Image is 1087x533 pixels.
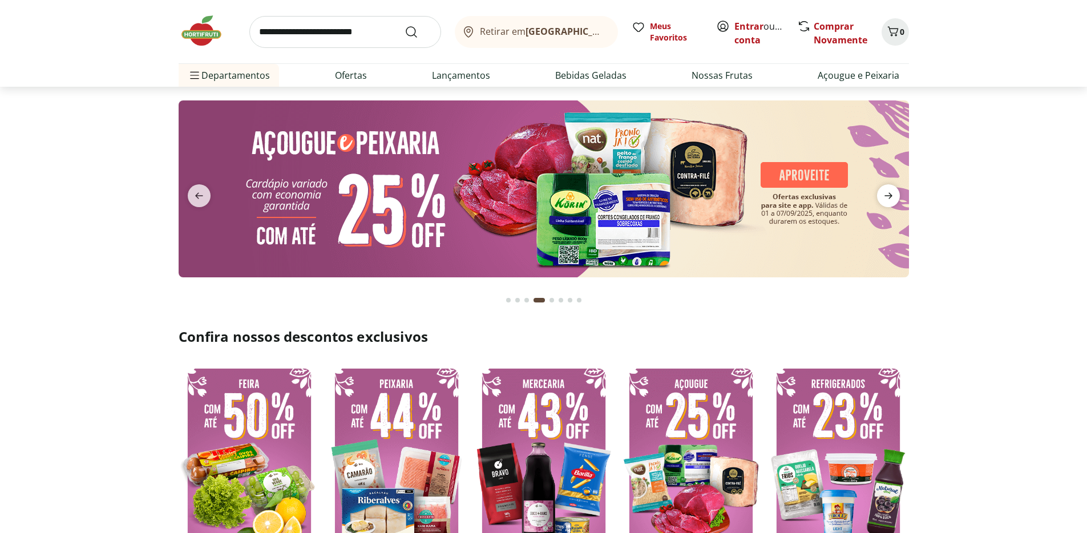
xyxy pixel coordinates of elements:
[504,286,513,314] button: Go to page 1 from fs-carousel
[556,286,565,314] button: Go to page 6 from fs-carousel
[868,184,909,207] button: next
[179,184,220,207] button: previous
[814,20,867,46] a: Comprar Novamente
[405,25,432,39] button: Submit Search
[179,14,236,48] img: Hortifruti
[179,328,909,346] h2: Confira nossos descontos exclusivos
[882,18,909,46] button: Carrinho
[692,68,753,82] a: Nossas Frutas
[547,286,556,314] button: Go to page 5 from fs-carousel
[513,286,522,314] button: Go to page 2 from fs-carousel
[188,62,201,89] button: Menu
[480,26,606,37] span: Retirar em
[734,19,785,47] span: ou
[249,16,441,48] input: search
[632,21,702,43] a: Meus Favoritos
[650,21,702,43] span: Meus Favoritos
[526,25,718,38] b: [GEOGRAPHIC_DATA]/[GEOGRAPHIC_DATA]
[575,286,584,314] button: Go to page 8 from fs-carousel
[734,20,797,46] a: Criar conta
[565,286,575,314] button: Go to page 7 from fs-carousel
[522,286,531,314] button: Go to page 3 from fs-carousel
[335,68,367,82] a: Ofertas
[555,68,627,82] a: Bebidas Geladas
[179,100,909,277] img: açougue
[432,68,490,82] a: Lançamentos
[818,68,899,82] a: Açougue e Peixaria
[455,16,618,48] button: Retirar em[GEOGRAPHIC_DATA]/[GEOGRAPHIC_DATA]
[188,62,270,89] span: Departamentos
[531,286,547,314] button: Current page from fs-carousel
[900,26,904,37] span: 0
[734,20,763,33] a: Entrar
